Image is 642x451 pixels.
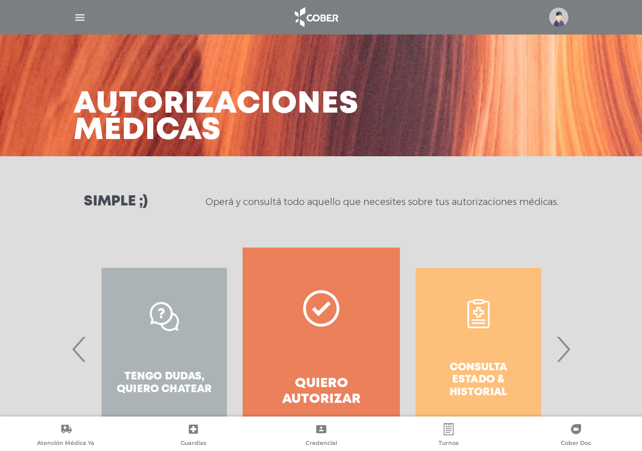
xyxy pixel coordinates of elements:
span: Turnos [438,439,459,448]
img: logo_cober_home-white.png [289,5,343,29]
img: profile-placeholder.svg [549,8,568,27]
span: Guardias [181,439,207,448]
h3: Autorizaciones médicas [74,91,359,144]
a: Credencial [257,423,385,449]
h4: Quiero autorizar [261,376,381,407]
img: Cober_menu-lines-white.svg [74,11,86,24]
a: Atención Médica Ya [2,423,129,449]
span: Cober Doc [561,439,591,448]
a: Cober Doc [513,423,640,449]
span: Next [553,322,573,376]
p: Operá y consultá todo aquello que necesites sobre tus autorizaciones médicas. [206,196,558,208]
span: Previous [70,322,89,376]
span: Atención Médica Ya [37,439,94,448]
a: Quiero autorizar [243,248,399,450]
span: Credencial [306,439,337,448]
a: Turnos [385,423,512,449]
a: Guardias [129,423,257,449]
h3: Simple ;) [84,195,148,209]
